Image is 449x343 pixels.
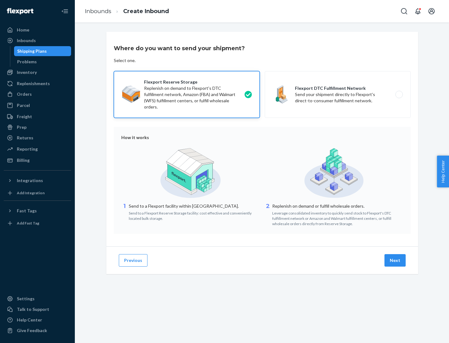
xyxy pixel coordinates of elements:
div: Freight [17,114,32,120]
button: Previous [119,254,147,267]
div: Parcel [17,102,30,109]
div: Send to a Flexport Reserve Storage facility: cost effective and conveniently located bulk storage. [129,209,260,221]
a: Inbounds [4,36,71,46]
button: Give Feedback [4,326,71,336]
div: Give Feedback [17,327,47,334]
a: Shipping Plans [14,46,71,56]
div: Returns [17,135,33,141]
div: How it works [121,134,403,141]
a: Billing [4,155,71,165]
div: Prep [17,124,27,130]
a: Create Inbound [123,8,169,15]
button: Integrations [4,176,71,186]
a: Parcel [4,100,71,110]
button: Help Center [437,156,449,187]
button: Open account menu [425,5,438,17]
a: Problems [14,57,71,67]
a: Home [4,25,71,35]
a: Settings [4,294,71,304]
a: Replenishments [4,79,71,89]
div: Help Center [17,317,42,323]
a: Freight [4,112,71,122]
h3: Where do you want to send your shipment? [114,44,245,52]
div: Shipping Plans [17,48,47,54]
a: Orders [4,89,71,99]
button: Close Navigation [59,5,71,17]
a: Talk to Support [4,304,71,314]
div: Leverage consolidated inventory to quickly send stock to Flexport's DTC fulfillment network or Am... [272,209,403,226]
div: Home [17,27,29,33]
a: Inventory [4,67,71,77]
a: Prep [4,122,71,132]
a: Add Fast Tag [4,218,71,228]
ol: breadcrumbs [80,2,174,21]
a: Reporting [4,144,71,154]
div: Orders [17,91,32,97]
div: Replenishments [17,80,50,87]
a: Add Integration [4,188,71,198]
div: Fast Tags [17,208,37,214]
div: Select one. [114,57,136,64]
div: Inventory [17,69,37,75]
div: Billing [17,157,30,163]
div: Talk to Support [17,306,49,312]
button: Fast Tags [4,206,71,216]
a: Help Center [4,315,71,325]
div: Reporting [17,146,38,152]
img: Flexport logo [7,8,33,14]
p: Replenish on demand or fulfill wholesale orders. [272,203,403,209]
div: 2 [265,202,271,226]
div: Inbounds [17,37,36,44]
div: Add Integration [17,190,45,196]
div: Problems [17,59,37,65]
p: Send to a Flexport facility within [GEOGRAPHIC_DATA]. [129,203,260,209]
a: Inbounds [85,8,111,15]
button: Next [384,254,406,267]
div: Add Fast Tag [17,220,39,226]
div: 1 [121,202,128,221]
button: Open Search Box [398,5,410,17]
a: Returns [4,133,71,143]
button: Open notifications [412,5,424,17]
div: Integrations [17,177,43,184]
div: Settings [17,296,35,302]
